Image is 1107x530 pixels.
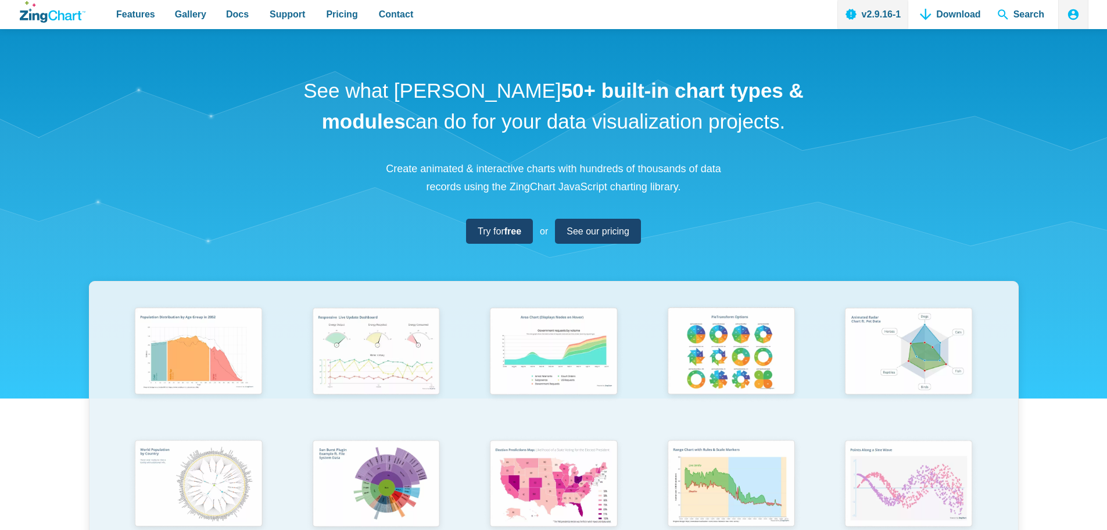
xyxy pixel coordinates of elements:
[175,6,206,22] span: Gallery
[226,6,249,22] span: Docs
[20,1,85,23] a: ZingChart Logo. Click to return to the homepage
[292,76,815,137] h1: See what [PERSON_NAME] can do for your data visualization projects.
[504,226,521,236] strong: free
[379,6,414,22] span: Contact
[466,219,533,244] a: Try forfree
[322,79,804,133] strong: 50+ built-in chart types & modules
[642,302,820,434] a: Pie Transform Options
[567,223,629,239] span: See our pricing
[482,302,624,403] img: Area Chart (Displays Nodes on Hover)
[478,223,521,239] span: Try for
[127,302,269,403] img: Population Distribution by Age Group in 2052
[379,160,728,195] p: Create animated & interactive charts with hundreds of thousands of data records using the ZingCha...
[326,6,357,22] span: Pricing
[305,302,447,403] img: Responsive Live Update Dashboard
[555,219,641,244] a: See our pricing
[270,6,305,22] span: Support
[116,6,155,22] span: Features
[660,302,802,403] img: Pie Transform Options
[287,302,465,434] a: Responsive Live Update Dashboard
[837,302,979,403] img: Animated Radar Chart ft. Pet Data
[820,302,998,434] a: Animated Radar Chart ft. Pet Data
[465,302,643,434] a: Area Chart (Displays Nodes on Hover)
[540,223,548,239] span: or
[110,302,288,434] a: Population Distribution by Age Group in 2052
